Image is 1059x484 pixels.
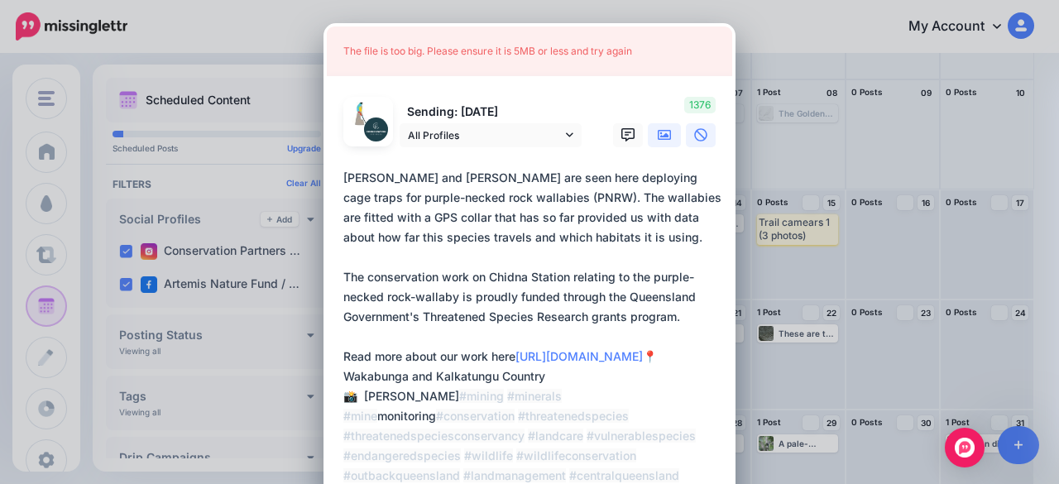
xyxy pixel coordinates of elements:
span: 1376 [684,97,716,113]
img: 307959510_198129989247551_3584014126259948268_n-bsa138906.jpg [348,102,372,126]
p: Sending: [DATE] [400,103,582,122]
a: All Profiles [400,123,582,147]
li: The file is too big. Please ensure it is 5MB or less and try again [343,43,716,60]
span: All Profiles [408,127,562,144]
div: Open Intercom Messenger [945,428,985,467]
img: 361550084_1340046700225934_5514933087078032239_n-bsa138907.jpg [364,117,388,141]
